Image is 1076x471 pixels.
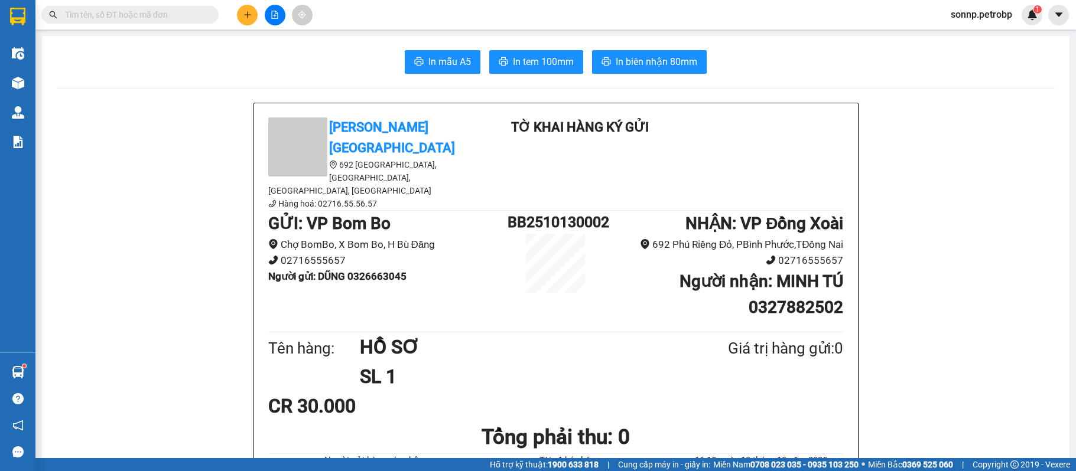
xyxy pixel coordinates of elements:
li: 02716555657 [268,253,508,269]
img: warehouse-icon [12,47,24,60]
span: caret-down [1054,9,1064,20]
strong: 0369 525 060 [902,460,953,469]
span: plus [243,11,252,19]
li: 692 Phú Riềng Đỏ, PBình Phước,TĐồng Nai [604,237,844,253]
span: printer [414,57,424,68]
div: CR 30.000 [268,391,458,421]
span: 1 [1035,5,1039,14]
span: aim [298,11,306,19]
span: phone [766,255,776,265]
span: Miền Bắc [868,458,953,471]
span: question-circle [12,393,24,404]
img: logo-vxr [10,8,25,25]
button: aim [292,5,313,25]
span: | [962,458,964,471]
li: 16:15, ngày 13 tháng 10 năm 2025 [678,454,843,468]
span: environment [640,239,650,249]
span: Miền Nam [713,458,859,471]
span: printer [602,57,611,68]
span: notification [12,420,24,431]
sup: 1 [22,364,26,368]
li: Hàng hoá: 02716.55.56.57 [268,197,481,210]
b: TỜ KHAI HÀNG KÝ GỬI [511,120,649,135]
h1: BB2510130002 [508,211,603,234]
span: environment [329,161,337,169]
button: printerIn biên nhận 80mm [592,50,707,74]
img: solution-icon [12,136,24,148]
b: [PERSON_NAME][GEOGRAPHIC_DATA] [329,120,455,155]
span: phone [268,199,277,208]
strong: 1900 633 818 [548,460,599,469]
span: copyright [1010,460,1019,469]
div: Tên hàng: [268,336,360,361]
li: Người gửi hàng xác nhận [292,454,457,468]
li: Chợ BomBo, X Bom Bo, H Bù Đăng [268,237,508,253]
li: Tài xế ký nhân [485,454,650,468]
b: Người nhận : MINH TÚ 0327882502 [680,272,843,317]
button: file-add [265,5,285,25]
span: In biên nhận 80mm [616,54,697,69]
strong: 0708 023 035 - 0935 103 250 [750,460,859,469]
b: GỬI : VP Bom Bo [268,214,391,233]
span: sonnp.petrobp [941,7,1022,22]
span: In mẫu A5 [428,54,471,69]
sup: 1 [1033,5,1042,14]
span: ⚪️ [862,462,865,467]
b: Người gửi : DŨNG 0326663045 [268,270,407,282]
span: search [49,11,57,19]
b: NHẬN : VP Đồng Xoài [685,214,843,233]
li: 692 [GEOGRAPHIC_DATA], [GEOGRAPHIC_DATA], [GEOGRAPHIC_DATA], [GEOGRAPHIC_DATA] [268,158,481,197]
button: caret-down [1048,5,1069,25]
span: environment [268,239,278,249]
span: printer [499,57,508,68]
button: plus [237,5,258,25]
span: phone [268,255,278,265]
span: file-add [271,11,279,19]
img: warehouse-icon [12,77,24,89]
img: icon-new-feature [1027,9,1038,20]
li: 02716555657 [604,253,844,269]
span: Cung cấp máy in - giấy in: [618,458,710,471]
button: printerIn mẫu A5 [405,50,480,74]
h1: HỒ SƠ [360,332,671,362]
div: Giá trị hàng gửi: 0 [671,336,843,361]
span: | [607,458,609,471]
span: In tem 100mm [513,54,574,69]
h1: SL 1 [360,362,671,391]
span: message [12,446,24,457]
img: warehouse-icon [12,106,24,119]
input: Tìm tên, số ĐT hoặc mã đơn [65,8,204,21]
h1: Tổng phải thu: 0 [268,421,844,453]
span: Hỗ trợ kỹ thuật: [490,458,599,471]
button: printerIn tem 100mm [489,50,583,74]
img: warehouse-icon [12,366,24,378]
